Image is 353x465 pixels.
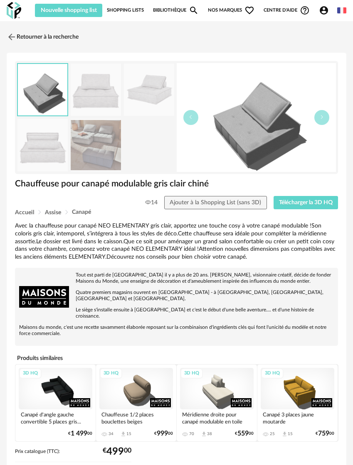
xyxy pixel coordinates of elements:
[189,5,199,15] span: Magnify icon
[180,368,203,379] div: 3D HQ
[337,6,346,15] img: fr
[41,7,97,13] span: Nouvelle shopping list
[19,272,69,322] img: brand logo
[318,431,329,436] span: 759
[71,64,121,116] img: chauffeuse-pour-canape-modulable-gris-clair-chine-1000-14-3-242723_1.jpg
[279,200,333,206] span: Télécharger la 3D HQ
[164,196,267,209] button: Ajouter à la Shopping List (sans 3D)
[261,368,284,379] div: 3D HQ
[71,119,121,171] img: chauffeuse-pour-canape-modulable-gris-clair-chine-1000-14-3-242723_8.jpg
[288,431,293,436] div: 15
[319,5,333,15] span: Account Circle icon
[237,431,249,436] span: 559
[274,196,338,209] button: Télécharger la 3D HQ
[208,4,254,17] span: Nos marques
[126,431,131,436] div: 15
[170,200,261,206] span: Ajouter à la Shopping List (sans 3D)
[154,431,173,436] div: € 00
[124,64,174,116] img: chauffeuse-pour-canape-modulable-gris-clair-chine-1000-14-3-242723_2.jpg
[45,210,61,215] span: Assise
[96,365,176,441] a: 3D HQ Chauffeuse 1/2 places bouclettes beiges 34 Download icon 15 €99900
[300,5,310,15] span: Help Circle Outline icon
[270,431,275,436] div: 25
[15,222,338,261] div: Avec la chauffeuse pour canapé NEO ELEMENTARY gris clair, apportez une touche cosy à votre canapé...
[107,4,144,17] a: Shopping Lists
[153,4,199,17] a: BibliothèqueMagnify icon
[177,63,336,172] img: thumbnail.png
[264,5,310,15] span: Centre d'aideHelp Circle Outline icon
[15,448,131,462] div: Prix catalogue (TTC):
[319,5,329,15] span: Account Circle icon
[106,449,124,455] span: 499
[19,272,334,284] p: Tout est parti de [GEOGRAPHIC_DATA] il y a plus de 20 ans. [PERSON_NAME], visionnaire créatif, dé...
[201,431,207,437] span: Download icon
[109,431,114,436] div: 34
[261,409,334,426] div: Canapé 3 places jaune moutarde
[72,209,91,215] span: Canapé
[15,365,96,441] a: 3D HQ Canapé d'angle gauche convertible 5 places gris... €1 49900
[68,431,92,436] div: € 00
[19,409,92,426] div: Canapé d'angle gauche convertible 5 places gris...
[15,209,338,215] div: Breadcrumb
[19,368,42,379] div: 3D HQ
[18,64,67,116] img: thumbnail.png
[7,32,17,42] img: svg+xml;base64,PHN2ZyB3aWR0aD0iMjQiIGhlaWdodD0iMjQiIHZpZXdCb3g9IjAgMCAyNCAyNCIgZmlsbD0ibm9uZSIgeG...
[316,431,334,436] div: € 00
[145,199,158,206] span: 14
[19,307,334,319] p: Le siège s'installe ensuite à [GEOGRAPHIC_DATA] et c'est le début d'une belle aventure.... et d'u...
[15,210,34,215] span: Accueil
[7,28,79,46] a: Retourner à la recherche
[177,365,257,441] a: 3D HQ Méridienne droite pour canapé modulable en toile ivoire 70 Download icon 38 €55900
[257,365,338,441] a: 3D HQ Canapé 3 places jaune moutarde 25 Download icon 15 €75900
[244,5,254,15] span: Heart Outline icon
[19,289,334,302] p: Quatre premiers magasins ouvrent en [GEOGRAPHIC_DATA] - à [GEOGRAPHIC_DATA], [GEOGRAPHIC_DATA], [...
[180,409,254,426] div: Méridienne droite pour canapé modulable en toile ivoire
[100,368,122,379] div: 3D HQ
[15,352,338,364] h4: Produits similaires
[99,409,173,426] div: Chauffeuse 1/2 places bouclettes beiges
[17,119,68,171] img: chauffeuse-pour-canape-modulable-gris-clair-chine-1000-14-3-242723_3.jpg
[207,431,212,436] div: 38
[7,2,21,19] img: OXP
[71,431,87,436] span: 1 499
[15,178,338,189] h1: Chauffeuse pour canapé modulable gris clair chiné
[103,449,131,455] div: € 00
[157,431,168,436] span: 999
[235,431,254,436] div: € 00
[189,431,194,436] div: 70
[120,431,126,437] span: Download icon
[281,431,288,437] span: Download icon
[35,4,102,17] button: Nouvelle shopping list
[19,324,334,337] p: Maisons du monde, c'est une recette savamment élaborée reposant sur la combinaison d'ingrédients ...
